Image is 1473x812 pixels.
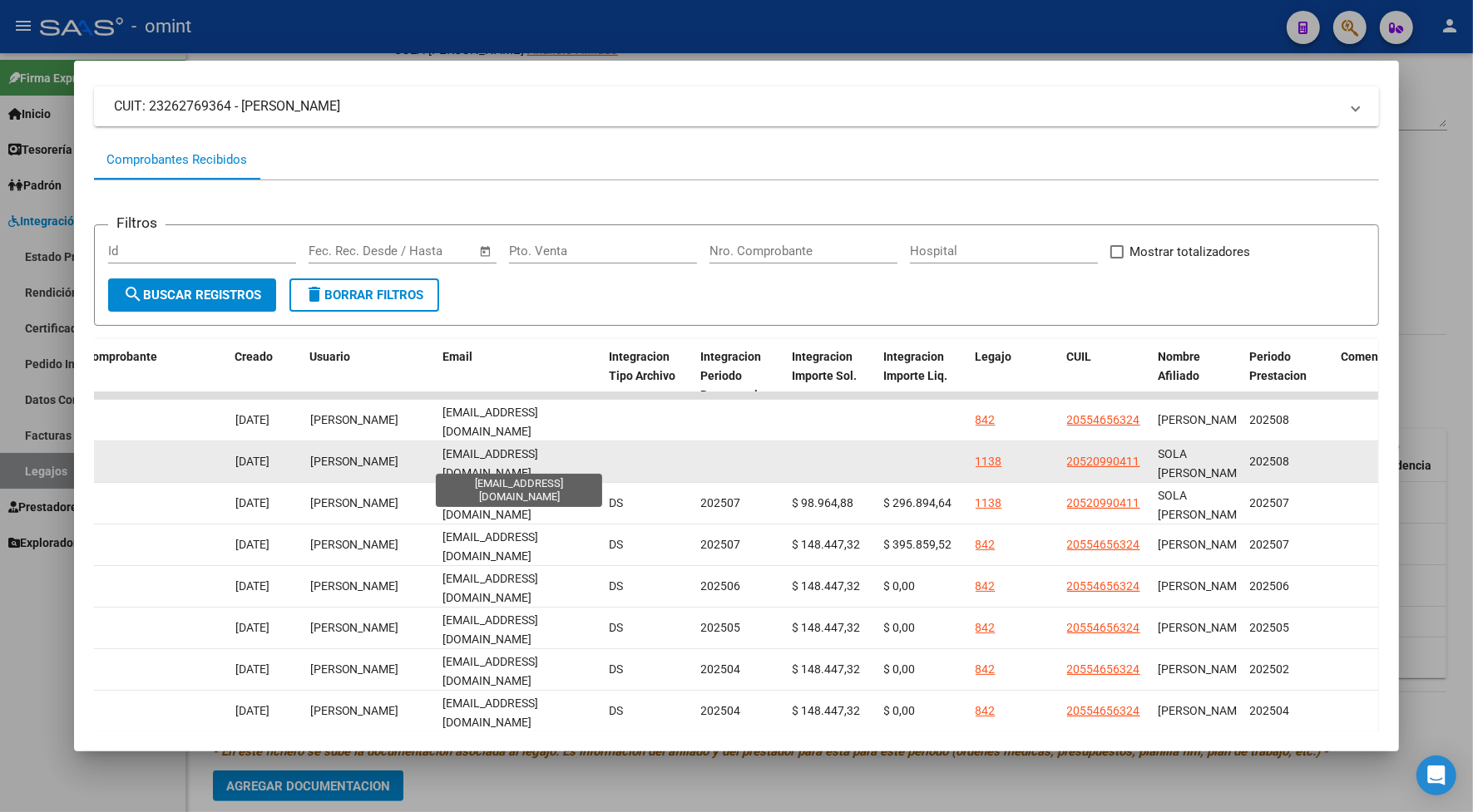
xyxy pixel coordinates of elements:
[303,339,436,412] datatable-header-cell: Usuario
[235,621,269,634] span: [DATE]
[610,496,624,509] span: DS
[976,577,996,596] div: 842
[610,579,624,593] span: DS
[304,288,424,303] span: Borrar Filtros
[85,350,157,363] span: Comprobante
[442,350,472,363] span: Email
[443,696,539,729] span: [EMAIL_ADDRESS][DOMAIN_NAME]
[1151,339,1243,412] datatable-header-cell: Nombre Afiliado
[884,579,916,593] span: $ 0,00
[793,621,861,634] span: $ 148.447,32
[975,350,1011,363] span: Legajo
[443,489,539,521] span: [EMAIL_ADDRESS][DOMAIN_NAME]
[310,538,399,551] span: [PERSON_NAME]
[1159,704,1248,717] span: [PERSON_NAME]
[968,339,1060,412] datatable-header-cell: Legajo
[792,350,857,382] span: Integracion Importe Sol.
[78,339,228,412] datatable-header-cell: Comprobante
[235,662,269,676] span: [DATE]
[1067,579,1140,593] span: 20554656324
[785,339,877,412] datatable-header-cell: Integracion Importe Sol.
[1159,579,1248,593] span: [PERSON_NAME]
[443,572,539,604] span: [EMAIL_ADDRESS][DOMAIN_NAME]
[609,350,675,382] span: Integracion Tipo Archivo
[793,579,861,593] span: $ 148.447,32
[976,411,996,430] div: 842
[1243,339,1334,412] datatable-header-cell: Periodo Prestacion
[309,244,376,258] input: Fecha inicio
[235,704,269,717] span: [DATE]
[793,538,861,551] span: $ 148.447,32
[476,242,495,261] button: Open calendar
[1067,413,1140,426] span: 20554656324
[701,538,741,551] span: 202507
[443,406,539,438] span: [EMAIL_ADDRESS][DOMAIN_NAME]
[1159,447,1248,480] span: SOLA [PERSON_NAME]
[443,613,539,646] span: [EMAIL_ADDRESS][DOMAIN_NAME]
[1416,755,1456,795] div: Open Intercom Messenger
[309,350,350,363] span: Usuario
[235,350,273,363] span: Creado
[610,662,624,676] span: DS
[701,579,741,593] span: 202506
[436,339,602,412] datatable-header-cell: Email
[1250,538,1290,551] span: 202507
[310,621,399,634] span: [PERSON_NAME]
[701,704,741,717] span: 202504
[443,447,539,480] span: [EMAIL_ADDRESS][DOMAIN_NAME]
[793,662,861,676] span: $ 148.447,32
[108,212,166,234] h3: Filtros
[1067,704,1140,717] span: 20554656324
[123,284,143,304] mat-icon: search
[976,618,996,637] div: 842
[228,339,303,412] datatable-header-cell: Creado
[106,150,247,170] div: Comprobantes Recibidos
[235,455,269,468] span: [DATE]
[602,339,694,412] datatable-header-cell: Integracion Tipo Archivo
[877,339,968,412] datatable-header-cell: Integracion Importe Liq.
[610,704,624,717] span: DS
[94,86,1380,126] mat-expansion-panel-header: CUIT: 23262769364 - [PERSON_NAME]
[1159,621,1248,634] span: [PERSON_NAME]
[976,701,996,721] div: 842
[1060,339,1151,412] datatable-header-cell: CUIL
[235,579,269,593] span: [DATE]
[610,621,624,634] span: DS
[1158,350,1200,382] span: Nombre Afiliado
[1250,621,1290,634] span: 202505
[1159,413,1248,426] span: [PERSON_NAME]
[701,662,741,676] span: 202504
[235,496,269,509] span: [DATE]
[1250,455,1290,468] span: 202508
[310,455,399,468] span: [PERSON_NAME]
[391,244,472,258] input: Fecha fin
[1067,662,1140,676] span: 20554656324
[793,496,854,509] span: $ 98.964,88
[108,278,276,312] button: Buscar Registros
[1067,455,1140,468] span: 20520990411
[310,413,399,426] span: [PERSON_NAME]
[610,538,624,551] span: DS
[235,413,269,426] span: [DATE]
[304,284,324,304] mat-icon: delete
[1250,413,1290,426] span: 202508
[1067,621,1140,634] span: 20554656324
[1159,538,1248,551] span: [PERSON_NAME]
[114,96,1340,116] mat-panel-title: CUIT: 23262769364 - [PERSON_NAME]
[443,655,539,687] span: [EMAIL_ADDRESS][DOMAIN_NAME]
[700,350,771,401] span: Integracion Periodo Presentacion
[310,496,399,509] span: [PERSON_NAME]
[1159,489,1248,521] span: SOLA [PERSON_NAME]
[701,621,741,634] span: 202505
[1067,496,1140,509] span: 20520990411
[976,660,996,679] div: 842
[701,496,741,509] span: 202507
[289,278,439,312] button: Borrar Filtros
[123,288,261,303] span: Buscar Registros
[1250,579,1290,593] span: 202506
[884,621,916,634] span: $ 0,00
[235,538,269,551] span: [DATE]
[976,535,996,554] div: 842
[884,662,916,676] span: $ 0,00
[1249,350,1307,382] span: Periodo Prestacion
